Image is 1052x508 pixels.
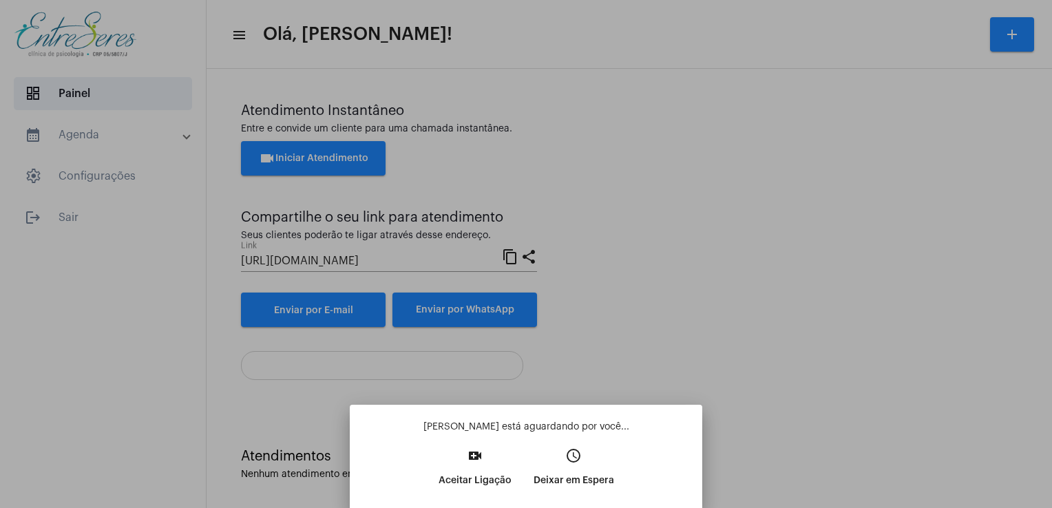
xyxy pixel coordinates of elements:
[534,468,614,493] p: Deixar em Espera
[428,443,523,502] button: Aceitar Ligação
[439,468,512,493] p: Aceitar Ligação
[361,420,691,434] p: [PERSON_NAME] está aguardando por você...
[523,443,625,502] button: Deixar em Espera
[467,447,483,464] mat-icon: video_call
[565,447,582,464] mat-icon: access_time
